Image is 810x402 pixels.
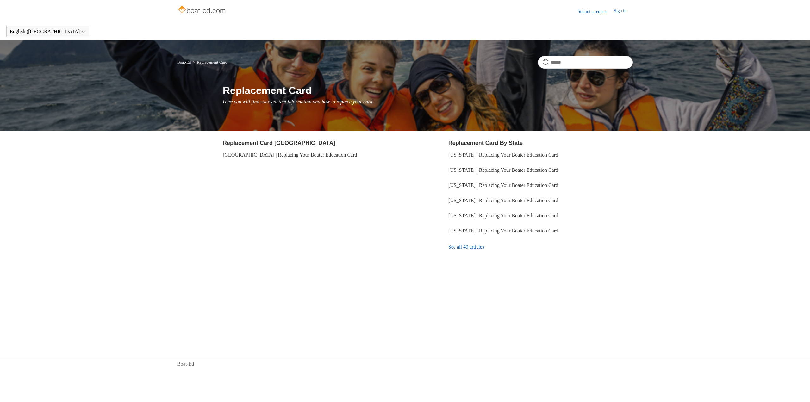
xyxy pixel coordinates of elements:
[223,98,633,106] p: Here you will find state contact information and how to replace your card.
[448,198,558,203] a: [US_STATE] | Replacing Your Boater Education Card
[448,228,558,233] a: [US_STATE] | Replacing Your Boater Education Card
[614,8,633,15] a: Sign in
[223,140,335,146] a: Replacement Card [GEOGRAPHIC_DATA]
[448,140,523,146] a: Replacement Card By State
[448,238,633,256] a: See all 49 articles
[448,213,558,218] a: [US_STATE] | Replacing Your Boater Education Card
[789,381,805,397] div: Live chat
[448,152,558,158] a: [US_STATE] | Replacing Your Boater Education Card
[578,8,614,15] a: Submit a request
[538,56,633,69] input: Search
[192,60,227,65] li: Replacement Card
[177,60,192,65] li: Boat-Ed
[177,4,227,16] img: Boat-Ed Help Center home page
[223,83,633,98] h1: Replacement Card
[10,29,85,34] button: English ([GEOGRAPHIC_DATA])
[223,152,357,158] a: [GEOGRAPHIC_DATA] | Replacing Your Boater Education Card
[448,167,558,173] a: [US_STATE] | Replacing Your Boater Education Card
[177,360,194,368] a: Boat-Ed
[177,60,191,65] a: Boat-Ed
[448,182,558,188] a: [US_STATE] | Replacing Your Boater Education Card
